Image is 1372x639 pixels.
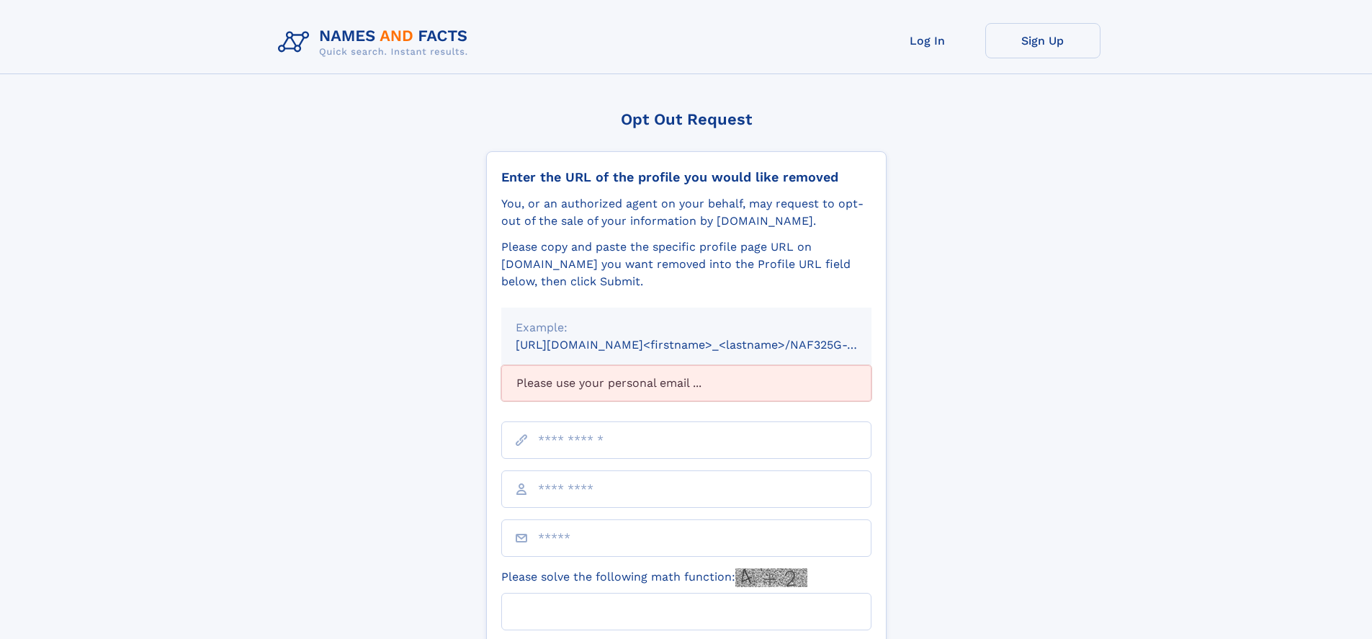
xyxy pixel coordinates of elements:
img: Logo Names and Facts [272,23,480,62]
a: Log In [870,23,985,58]
small: [URL][DOMAIN_NAME]<firstname>_<lastname>/NAF325G-xxxxxxxx [516,338,899,352]
div: Opt Out Request [486,110,887,128]
div: Please use your personal email ... [501,365,871,401]
label: Please solve the following math function: [501,568,807,587]
div: Please copy and paste the specific profile page URL on [DOMAIN_NAME] you want removed into the Pr... [501,238,871,290]
div: Enter the URL of the profile you would like removed [501,169,871,185]
a: Sign Up [985,23,1100,58]
div: Example: [516,319,857,336]
div: You, or an authorized agent on your behalf, may request to opt-out of the sale of your informatio... [501,195,871,230]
